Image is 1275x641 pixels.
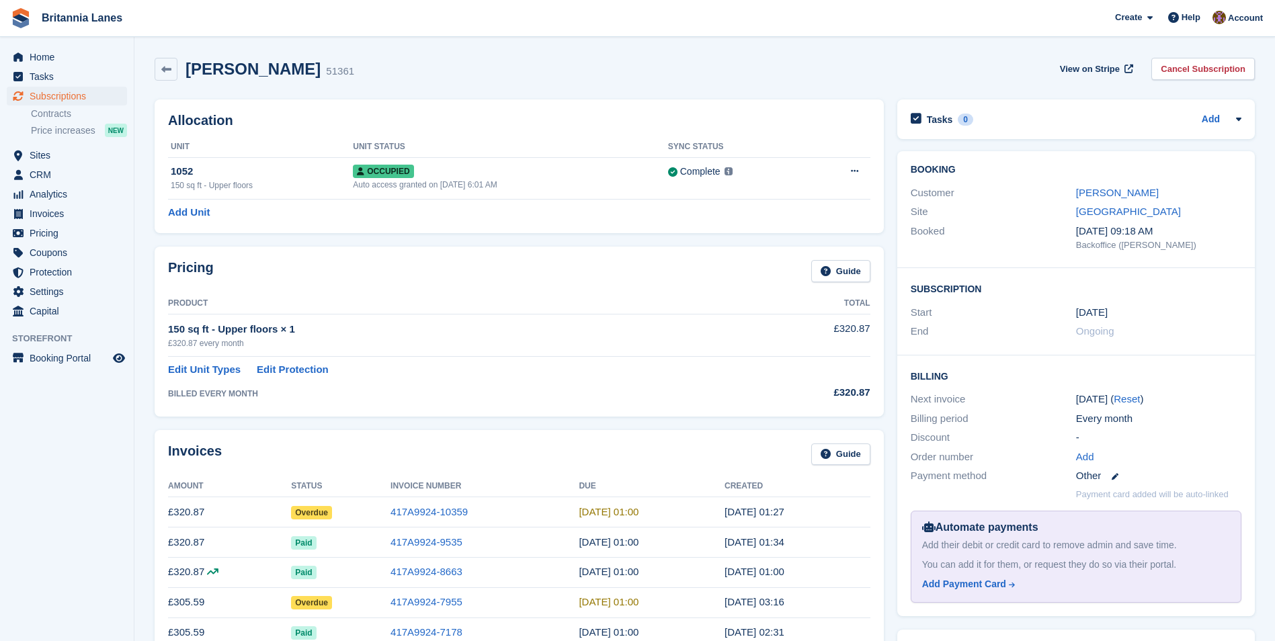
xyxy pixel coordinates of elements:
div: BILLED EVERY MONTH [168,388,740,400]
img: Andy Collier [1212,11,1226,24]
div: [DATE] ( ) [1076,392,1241,407]
div: Backoffice ([PERSON_NAME]) [1076,239,1241,252]
a: menu [7,87,127,105]
span: Ongoing [1076,325,1114,337]
span: Tasks [30,67,110,86]
div: Site [911,204,1076,220]
time: 2025-04-02 00:00:00 UTC [579,626,639,638]
span: View on Stripe [1060,62,1120,76]
a: [GEOGRAPHIC_DATA] [1076,206,1181,217]
span: Paid [291,536,316,550]
span: Storefront [12,332,134,345]
span: Invoices [30,204,110,223]
time: 2025-07-01 00:34:26 UTC [725,536,784,548]
a: Add Unit [168,205,210,220]
a: Edit Unit Types [168,362,241,378]
a: Add [1202,112,1220,128]
th: Created [725,476,870,497]
a: Add [1076,450,1094,465]
th: Amount [168,476,291,497]
span: Price increases [31,124,95,137]
div: Complete [680,165,721,179]
time: 2025-08-01 00:27:36 UTC [725,506,784,517]
div: 150 sq ft - Upper floors × 1 [168,322,740,337]
time: 2025-06-02 00:00:00 UTC [579,566,639,577]
div: Automate payments [922,519,1230,536]
div: 51361 [326,64,354,79]
h2: Booking [911,165,1241,175]
th: Total [740,293,870,314]
div: Discount [911,430,1076,445]
th: Sync Status [668,136,809,158]
time: 2025-07-02 00:00:00 UTC [579,536,639,548]
h2: Pricing [168,260,214,282]
span: Paid [291,626,316,640]
span: Protection [30,263,110,282]
time: 2025-08-02 00:00:00 UTC [579,506,639,517]
span: Coupons [30,243,110,262]
p: Payment card added will be auto-linked [1076,488,1229,501]
a: menu [7,48,127,67]
span: Overdue [291,596,332,609]
a: Cancel Subscription [1151,58,1255,80]
div: Start [911,305,1076,320]
td: £320.87 [168,527,291,558]
div: Add Payment Card [922,577,1006,591]
span: Subscriptions [30,87,110,105]
a: Contracts [31,108,127,120]
h2: Billing [911,369,1241,382]
a: menu [7,204,127,223]
a: Edit Protection [257,362,329,378]
a: menu [7,282,127,301]
div: - [1076,430,1241,445]
div: Next invoice [911,392,1076,407]
div: Billing period [911,411,1076,427]
h2: Invoices [168,443,222,466]
span: Paid [291,566,316,579]
div: 1052 [171,164,353,179]
time: 2025-04-01 01:31:40 UTC [725,626,784,638]
span: CRM [30,165,110,184]
th: Due [579,476,725,497]
div: Payment method [911,468,1076,484]
span: Account [1228,11,1263,25]
div: 0 [958,114,973,126]
span: Overdue [291,506,332,519]
a: View on Stripe [1055,58,1136,80]
a: 417A9924-9535 [390,536,462,548]
span: Help [1182,11,1200,24]
a: menu [7,165,127,184]
span: Settings [30,282,110,301]
div: Auto access granted on [DATE] 6:01 AM [353,179,667,191]
h2: Tasks [927,114,953,126]
h2: Subscription [911,282,1241,295]
h2: [PERSON_NAME] [186,60,321,78]
div: £320.87 [740,385,870,400]
a: Britannia Lanes [36,7,128,29]
td: £305.59 [168,587,291,617]
span: Create [1115,11,1142,24]
time: 2025-06-01 00:00:24 UTC [725,566,784,577]
a: Guide [811,260,870,282]
a: [PERSON_NAME] [1076,187,1159,198]
span: Sites [30,146,110,165]
span: Occupied [353,165,413,178]
a: menu [7,67,127,86]
th: Unit Status [353,136,667,158]
td: £320.87 [740,314,870,356]
th: Status [291,476,390,497]
a: Preview store [111,350,127,366]
div: NEW [105,124,127,137]
span: Capital [30,302,110,320]
div: End [911,324,1076,339]
a: Guide [811,443,870,466]
div: Every month [1076,411,1241,427]
h2: Allocation [168,113,870,128]
td: £320.87 [168,497,291,527]
a: Reset [1114,393,1140,404]
time: 2025-05-01 02:16:18 UTC [725,596,784,607]
div: Customer [911,185,1076,201]
a: Add Payment Card [922,577,1225,591]
span: Home [30,48,110,67]
div: Booked [911,224,1076,252]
